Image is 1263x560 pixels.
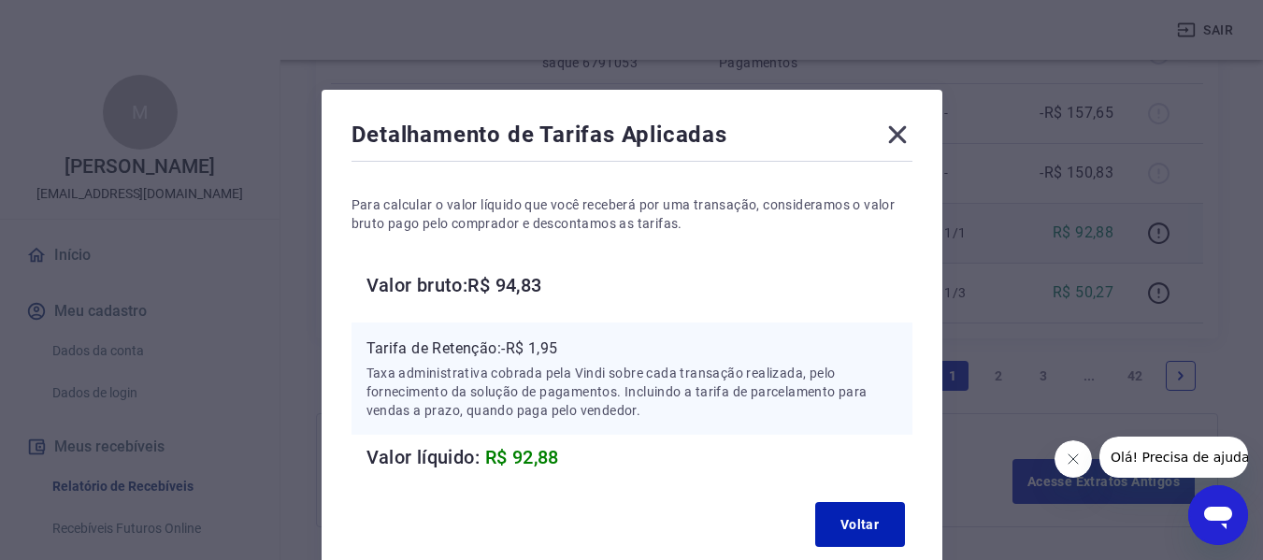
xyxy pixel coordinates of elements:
iframe: Mensagem da empresa [1099,437,1248,478]
h6: Valor líquido: [366,442,912,472]
div: Detalhamento de Tarifas Aplicadas [352,120,912,157]
h6: Valor bruto: R$ 94,83 [366,270,912,300]
iframe: Fechar mensagem [1055,440,1092,478]
p: Tarifa de Retenção: -R$ 1,95 [366,337,897,360]
iframe: Botão para abrir a janela de mensagens [1188,485,1248,545]
span: Olá! Precisa de ajuda? [11,13,157,28]
span: R$ 92,88 [485,446,559,468]
button: Voltar [815,502,905,547]
p: Para calcular o valor líquido que você receberá por uma transação, consideramos o valor bruto pag... [352,195,912,233]
p: Taxa administrativa cobrada pela Vindi sobre cada transação realizada, pelo fornecimento da soluç... [366,364,897,420]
